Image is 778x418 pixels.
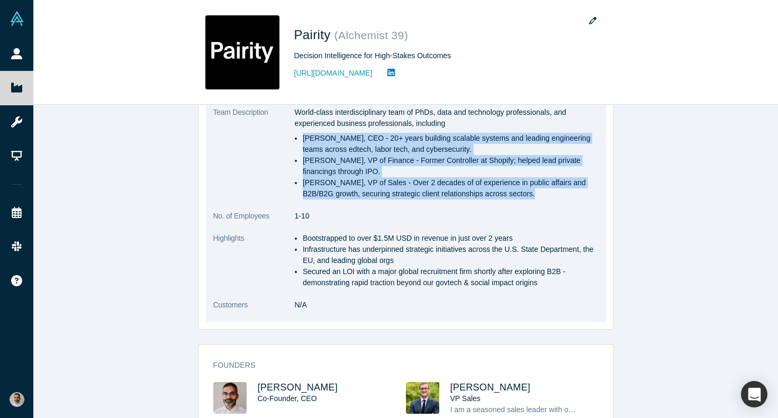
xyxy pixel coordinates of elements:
img: Pairity's Logo [205,15,279,89]
a: [PERSON_NAME] [258,382,338,393]
a: [PERSON_NAME] [450,382,531,393]
span: Co-Founder, CEO [258,394,317,403]
img: Alchemist Vault Logo [10,11,24,26]
dt: No. of Employees [213,211,295,233]
small: ( Alchemist 39 ) [334,29,408,41]
span: Pairity [294,28,334,42]
dd: N/A [295,299,599,311]
li: [PERSON_NAME], VP of Finance - Former Controller at Shopify; helped lead private financings throu... [303,155,599,177]
li: Infrastructure has underpinned strategic initiatives across the U.S. State Department, the EU, an... [303,244,599,266]
li: [PERSON_NAME], VP of Sales - Over 2 decades of of experience in public affairs and B2B/B2G growth... [303,177,599,199]
span: VP Sales [450,394,481,403]
h3: Founders [213,360,584,371]
li: [PERSON_NAME], CEO - 20+ years building scalable systems and leading engineering teams across edt... [303,133,599,155]
p: World-class interdisciplinary team of PhDs, data and technology professionals, and experienced bu... [295,107,599,129]
dd: 1-10 [295,211,599,222]
img: Radboud Reijn's Profile Image [406,382,439,414]
dt: Team Description [213,107,295,211]
li: Secured an LOI with a major global recruitment firm shortly after exploring B2B -demonstrating ra... [303,266,599,288]
dt: Customers [213,299,295,322]
img: Gotam Bhardwaj's Account [10,392,24,407]
li: Bootstrapped to over $1.5M USD in revenue in just over 2 years [303,233,599,244]
a: [URL][DOMAIN_NAME] [294,68,373,79]
dt: Highlights [213,233,295,299]
img: Gotam Bhardwaj's Profile Image [213,382,247,414]
div: Decision Intelligence for High-Stakes Outcomes [294,50,591,61]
